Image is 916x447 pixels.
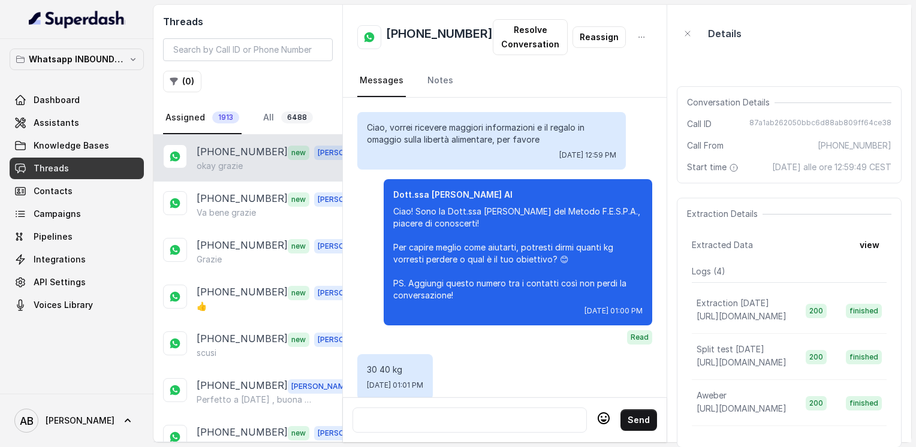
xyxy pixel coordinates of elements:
[846,304,882,318] span: finished
[749,118,891,130] span: 87a1ab262050bbc6d88ab809ff64ce38
[10,249,144,270] a: Integrations
[314,239,381,253] span: [PERSON_NAME]
[584,306,643,316] span: [DATE] 01:00 PM
[197,160,243,172] p: okay grazie
[367,364,423,376] p: 30 40 kg
[493,19,568,55] button: Resolve Conversation
[281,111,313,123] span: 6488
[34,94,80,106] span: Dashboard
[393,189,643,201] p: Dott.ssa [PERSON_NAME] AI
[687,161,741,173] span: Start time
[197,378,288,394] p: [PHONE_NUMBER]
[288,426,309,440] span: new
[10,158,144,179] a: Threads
[852,234,887,256] button: view
[10,294,144,316] a: Voices Library
[627,330,652,345] span: Read
[10,180,144,202] a: Contacts
[34,185,73,197] span: Contacts
[34,231,73,243] span: Pipelines
[708,26,742,41] p: Details
[197,394,312,406] p: Perfetto a [DATE] , buona giornata
[10,226,144,247] a: Pipelines
[620,409,657,431] button: Send
[20,415,34,427] text: AB
[163,14,333,29] h2: Threads
[34,276,86,288] span: API Settings
[697,357,787,367] span: [URL][DOMAIN_NAME]
[10,89,144,111] a: Dashboard
[34,140,109,152] span: Knowledge Bases
[163,102,333,134] nav: Tabs
[197,425,288,440] p: [PHONE_NUMBER]
[212,111,239,123] span: 1913
[288,333,309,347] span: new
[197,285,288,300] p: [PHONE_NUMBER]
[10,112,144,134] a: Assistants
[692,265,887,277] p: Logs ( 4 )
[687,96,775,108] span: Conversation Details
[697,311,787,321] span: [URL][DOMAIN_NAME]
[34,208,81,220] span: Campaigns
[357,65,652,97] nav: Tabs
[772,161,891,173] span: [DATE] alle ore 12:59:49 CEST
[197,347,216,359] p: scusi
[197,300,207,312] p: 👍
[10,404,144,437] a: [PERSON_NAME]
[29,52,125,67] p: Whatsapp INBOUND Workspace
[163,102,242,134] a: Assigned1913
[197,253,222,265] p: Grazie
[10,271,144,293] a: API Settings
[697,343,764,355] p: Split test [DATE]
[197,144,288,160] p: [PHONE_NUMBER]
[34,299,93,311] span: Voices Library
[314,333,381,347] span: [PERSON_NAME]
[34,253,86,265] span: Integrations
[288,239,309,253] span: new
[314,426,381,440] span: [PERSON_NAME]
[34,117,79,129] span: Assistants
[10,135,144,156] a: Knowledge Bases
[687,118,712,130] span: Call ID
[34,162,69,174] span: Threads
[288,379,355,394] span: [PERSON_NAME]
[10,49,144,70] button: Whatsapp INBOUND Workspace
[288,146,309,160] span: new
[697,403,787,413] span: [URL][DOMAIN_NAME]
[163,38,333,61] input: Search by Call ID or Phone Number
[367,122,616,146] p: Ciao, vorrei ricevere maggiori informazioni e il regalo in omaggio sulla libertà alimentare, per ...
[687,140,724,152] span: Call From
[46,415,115,427] span: [PERSON_NAME]
[197,191,288,207] p: [PHONE_NUMBER]
[559,150,616,160] span: [DATE] 12:59 PM
[393,206,643,301] p: Ciao! Sono la Dott.ssa [PERSON_NAME] del Metodo F.E.S.P.A., piacere di conoscerti! Per capire meg...
[806,396,827,410] span: 200
[197,238,288,253] p: [PHONE_NUMBER]
[288,286,309,300] span: new
[367,380,423,390] span: [DATE] 01:01 PM
[692,239,753,251] span: Extracted Data
[572,26,626,48] button: Reassign
[261,102,315,134] a: All6488
[314,286,381,300] span: [PERSON_NAME]
[288,192,309,207] span: new
[163,71,201,92] button: (0)
[687,208,763,220] span: Extraction Details
[425,65,456,97] a: Notes
[846,350,882,364] span: finished
[314,192,381,207] span: [PERSON_NAME]
[697,389,727,401] p: Aweber
[697,297,769,309] p: Extraction [DATE]
[806,304,827,318] span: 200
[386,25,493,49] h2: [PHONE_NUMBER]
[846,396,882,410] span: finished
[357,65,406,97] a: Messages
[818,140,891,152] span: [PHONE_NUMBER]
[197,207,256,219] p: Va bene grazie
[197,331,288,347] p: [PHONE_NUMBER]
[10,203,144,225] a: Campaigns
[29,10,125,29] img: light.svg
[806,350,827,364] span: 200
[314,146,381,160] span: [PERSON_NAME]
